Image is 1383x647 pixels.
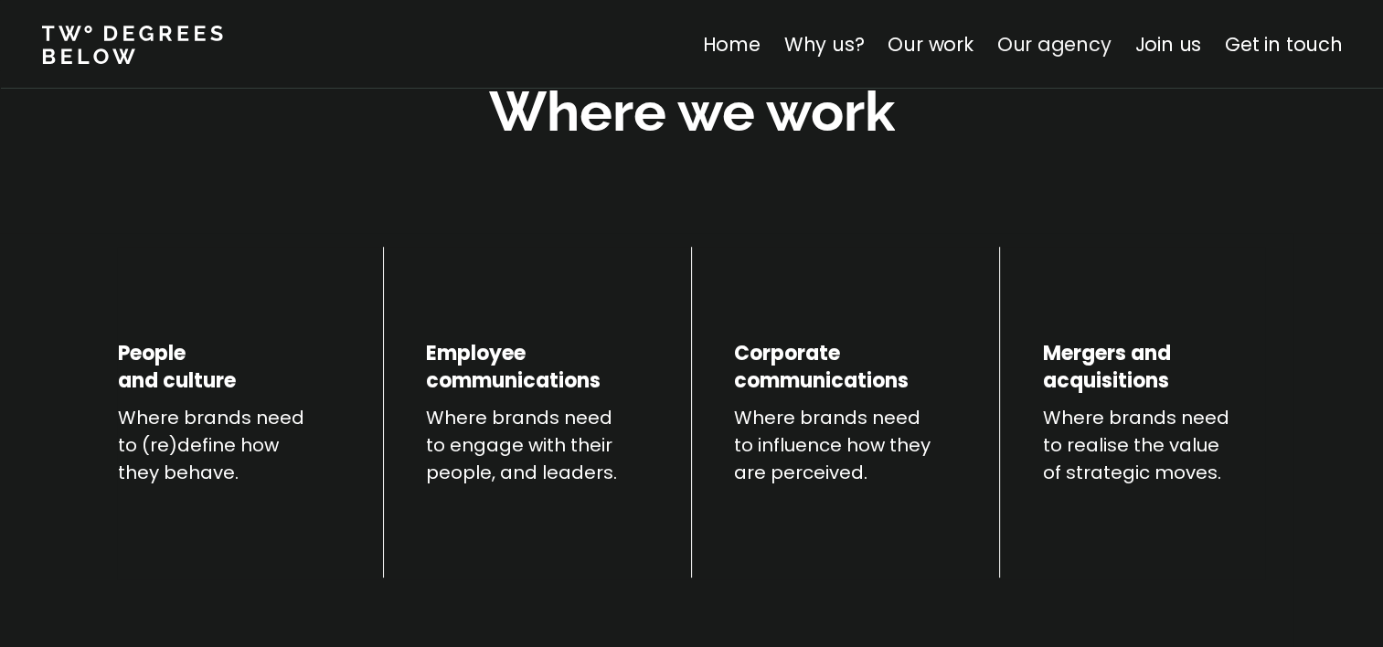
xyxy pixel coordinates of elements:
h4: Employee communications [426,340,601,395]
h4: Mergers and acquisitions [1042,340,1170,395]
a: Why us? [783,31,864,58]
a: Our work [888,31,973,58]
p: Where brands need to engage with their people, and leaders. [426,404,649,486]
a: Our agency [996,31,1111,58]
p: Where brands need to realise the value of strategic moves. [1042,404,1265,486]
p: Where brands need to influence how they are perceived. [734,404,957,486]
h4: Corporate communications [734,340,909,395]
p: Where brands need to (re)define how they behave. [117,404,340,486]
a: Get in touch [1225,31,1342,58]
a: Join us [1134,31,1201,58]
a: Home [702,31,760,58]
h4: People and culture [117,340,235,395]
h2: Where we work [489,75,895,149]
